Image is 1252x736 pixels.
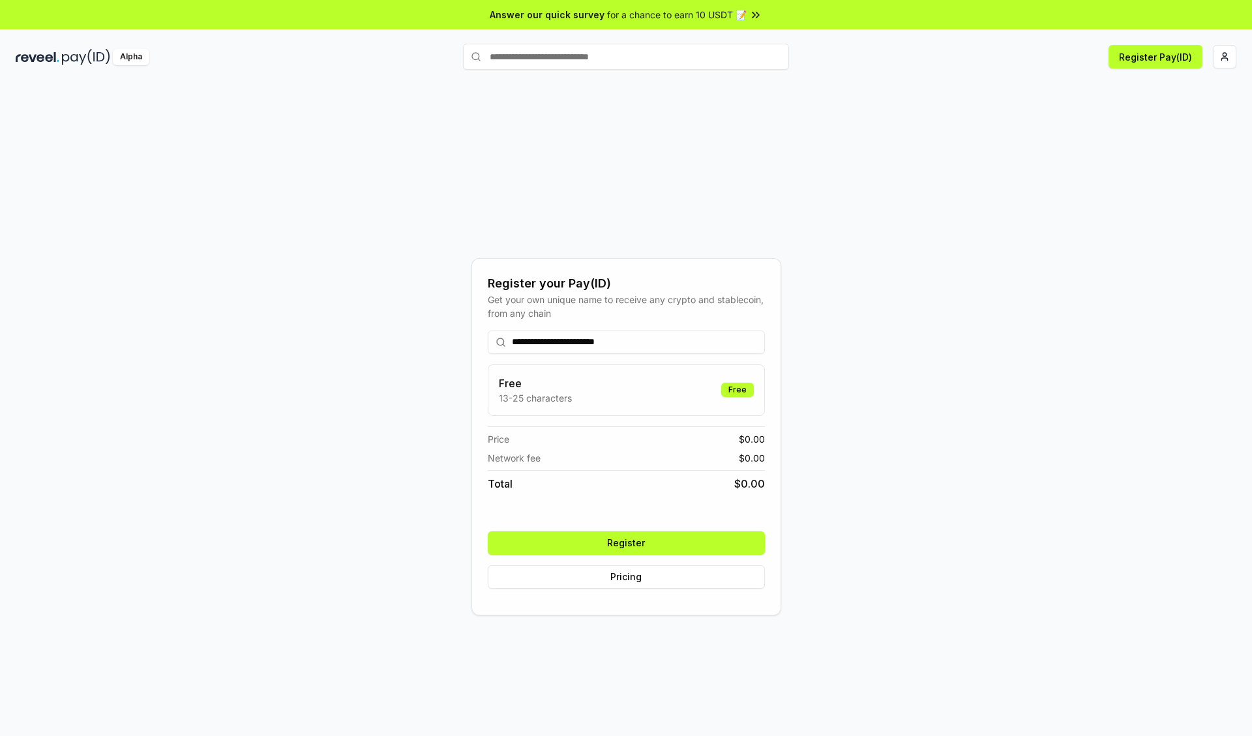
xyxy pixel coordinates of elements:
[739,432,765,446] span: $ 0.00
[488,451,541,465] span: Network fee
[499,375,572,391] h3: Free
[488,531,765,555] button: Register
[1109,45,1202,68] button: Register Pay(ID)
[488,274,765,293] div: Register your Pay(ID)
[490,8,604,22] span: Answer our quick survey
[488,476,513,492] span: Total
[488,565,765,589] button: Pricing
[16,49,59,65] img: reveel_dark
[488,432,509,446] span: Price
[499,391,572,405] p: 13-25 characters
[739,451,765,465] span: $ 0.00
[488,293,765,320] div: Get your own unique name to receive any crypto and stablecoin, from any chain
[734,476,765,492] span: $ 0.00
[607,8,747,22] span: for a chance to earn 10 USDT 📝
[721,383,754,397] div: Free
[113,49,149,65] div: Alpha
[62,49,110,65] img: pay_id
